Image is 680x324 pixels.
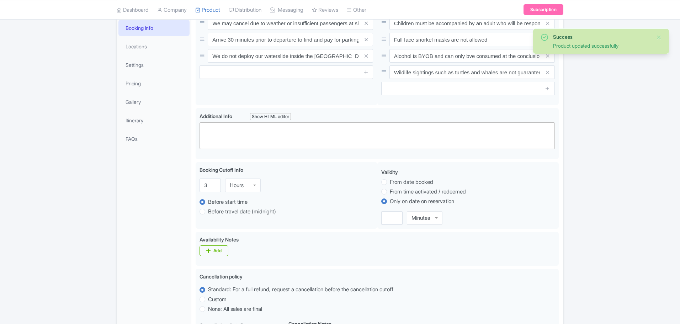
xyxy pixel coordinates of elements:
[250,113,291,121] div: Show HTML editor
[381,169,398,175] span: Validity
[553,42,650,49] div: Product updated successfully
[230,182,244,188] div: Hours
[390,188,466,196] label: From time activated / redeemed
[118,20,190,36] a: Booking Info
[118,131,190,147] a: FAQs
[200,236,239,243] label: Availability Notes
[118,57,190,73] a: Settings
[524,4,563,15] a: Subscription
[118,38,190,54] a: Locations
[200,113,232,119] span: Additional Info
[390,178,433,186] label: From date booked
[553,33,650,41] div: Success
[208,286,393,294] label: Standard: For a full refund, request a cancellation before the cancellation cutoff
[200,273,243,280] span: Cancellation policy
[411,215,430,221] div: Minutes
[208,198,248,206] label: Before start time
[200,245,228,256] a: Add
[118,94,190,110] a: Gallery
[208,296,227,304] label: Custom
[213,248,222,254] div: Add
[208,208,276,216] label: Before travel date (midnight)
[390,197,454,206] label: Only on date on reservation
[200,166,243,174] label: Booking Cutoff Info
[208,305,262,313] label: None: All sales are final
[118,112,190,128] a: Itinerary
[656,33,662,42] button: Close
[118,75,190,91] a: Pricing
